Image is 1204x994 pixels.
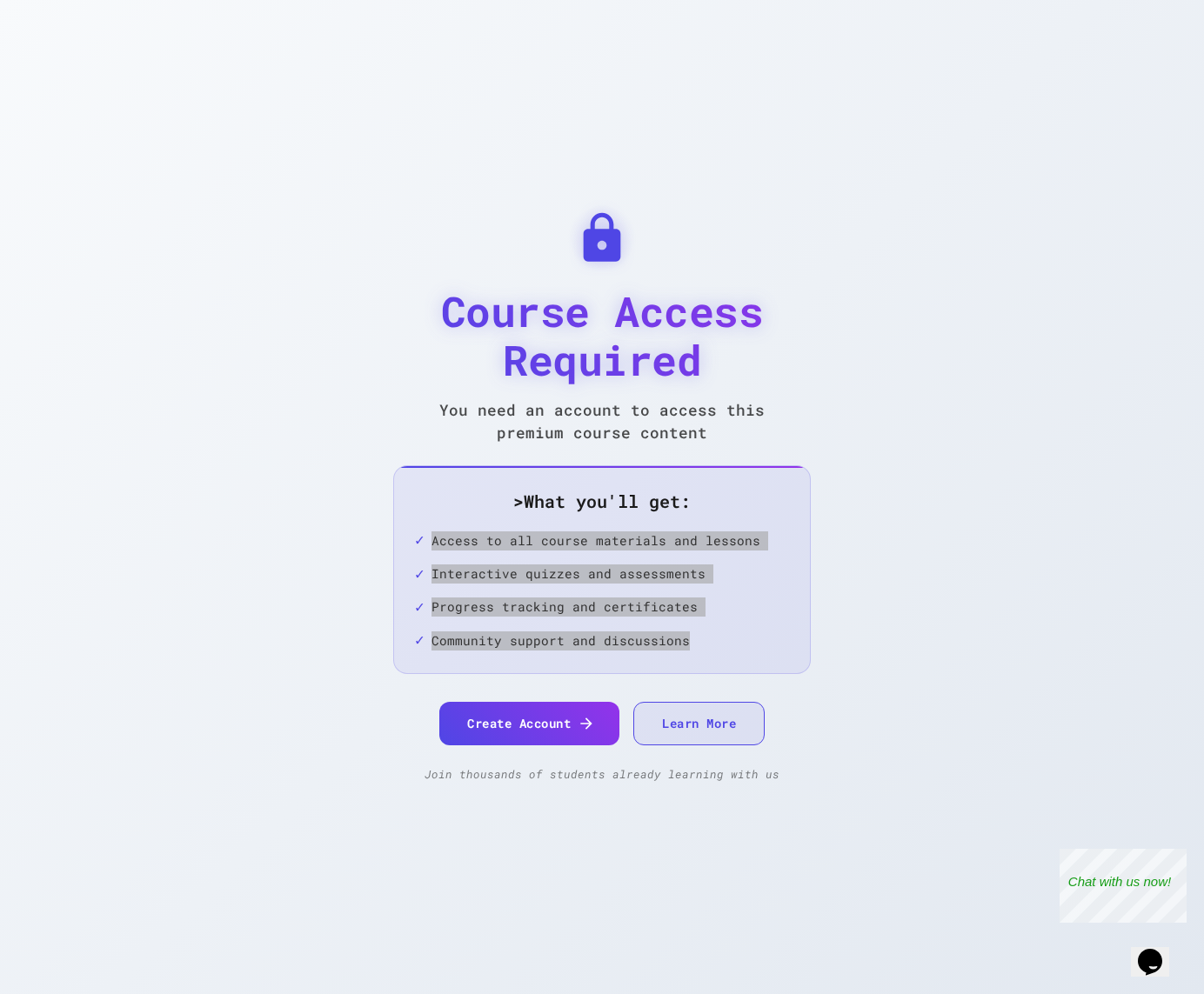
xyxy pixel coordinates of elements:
[428,399,776,445] h6: You need an account to access this premium course content
[1131,924,1187,977] iframe: chat widget
[415,487,789,515] h6: > What you'll get:
[415,596,789,618] div: Progress tracking and certificates
[393,287,811,384] h1: Course Access Required
[415,563,789,585] div: Interactive quizzes and assessments
[633,702,765,746] button: Learn More
[1060,849,1187,923] iframe: chat widget
[439,702,619,746] button: Create Account
[415,529,789,551] div: Access to all course materials and lessons
[415,629,789,651] div: Community support and discussions
[393,766,811,783] p: Join thousands of students already learning with us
